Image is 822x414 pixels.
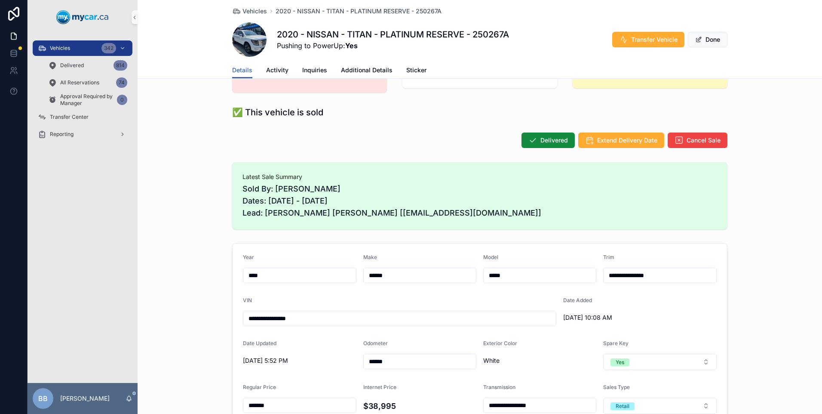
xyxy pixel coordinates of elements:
button: Select Button [603,398,717,414]
img: App logo [56,10,109,24]
span: [DATE] 10:08 AM [563,313,677,322]
span: Activity [266,66,288,74]
a: Reporting [33,127,132,142]
span: Date Added [563,297,592,303]
span: [DATE] 5:52 PM [243,356,356,365]
span: Model [483,254,498,260]
span: Delivered [540,136,568,145]
span: Exterior Color [483,340,517,346]
span: Transfer Center [50,114,89,120]
span: Spare Key [603,340,629,346]
button: Cancel Sale [668,133,727,148]
h4: $38,995 [363,400,477,412]
div: 74 [116,77,127,88]
span: Latest Sale Summary [242,173,717,181]
span: Sales Type [603,384,630,390]
div: scrollable content [28,34,138,153]
a: All Reservations74 [43,75,132,90]
div: 0 [117,95,127,105]
span: BB [38,393,48,404]
span: Sticker [406,66,426,74]
button: Done [688,32,727,47]
span: Reporting [50,131,74,138]
a: Transfer Center [33,109,132,125]
span: Delivered [60,62,84,69]
span: Odometer [363,340,388,346]
span: Cancel Sale [687,136,721,145]
button: Select Button [603,354,717,370]
a: Delivered814 [43,58,132,73]
span: Vehicles [50,45,70,52]
p: [PERSON_NAME] [60,394,110,403]
div: Yes [616,358,624,366]
span: Transfer Vehicle [631,35,678,44]
span: Approval Required by Manager [60,93,113,107]
button: Extend Delivery Date [578,133,664,148]
a: Vehicles342 [33,40,132,56]
h1: ✅ This vehicle is sold [232,106,323,118]
span: Regular Price [243,384,276,390]
a: Inquiries [302,62,327,80]
span: Internet Price [363,384,396,390]
span: Transmission [483,384,515,390]
span: Make [363,254,377,260]
a: 2020 - NISSAN - TITAN - PLATINUM RESERVE - 250267A [276,7,442,15]
span: Additional Details [341,66,393,74]
div: Retail [616,402,629,410]
strong: Yes [345,41,358,50]
span: Details [232,66,252,74]
span: Inquiries [302,66,327,74]
span: Date Updated [243,340,276,346]
div: 814 [113,60,127,71]
span: VIN [243,297,252,303]
a: Details [232,62,252,79]
a: Activity [266,62,288,80]
div: 342 [101,43,116,53]
span: Year [243,254,254,260]
span: Pushing to PowerUp: [277,40,509,51]
span: Vehicles [242,7,267,15]
a: Additional Details [341,62,393,80]
a: Approval Required by Manager0 [43,92,132,108]
span: Sold By: [PERSON_NAME] Dates: [DATE] - [DATE] Lead: [PERSON_NAME] [PERSON_NAME] [[EMAIL_ADDRESS][... [242,183,717,219]
span: White [483,356,596,365]
button: Transfer Vehicle [612,32,684,47]
span: Trim [603,254,614,260]
span: All Reservations [60,79,99,86]
a: Vehicles [232,7,267,15]
h1: 2020 - NISSAN - TITAN - PLATINUM RESERVE - 250267A [277,28,509,40]
button: Delivered [521,133,575,148]
a: Sticker [406,62,426,80]
span: Extend Delivery Date [597,136,657,145]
